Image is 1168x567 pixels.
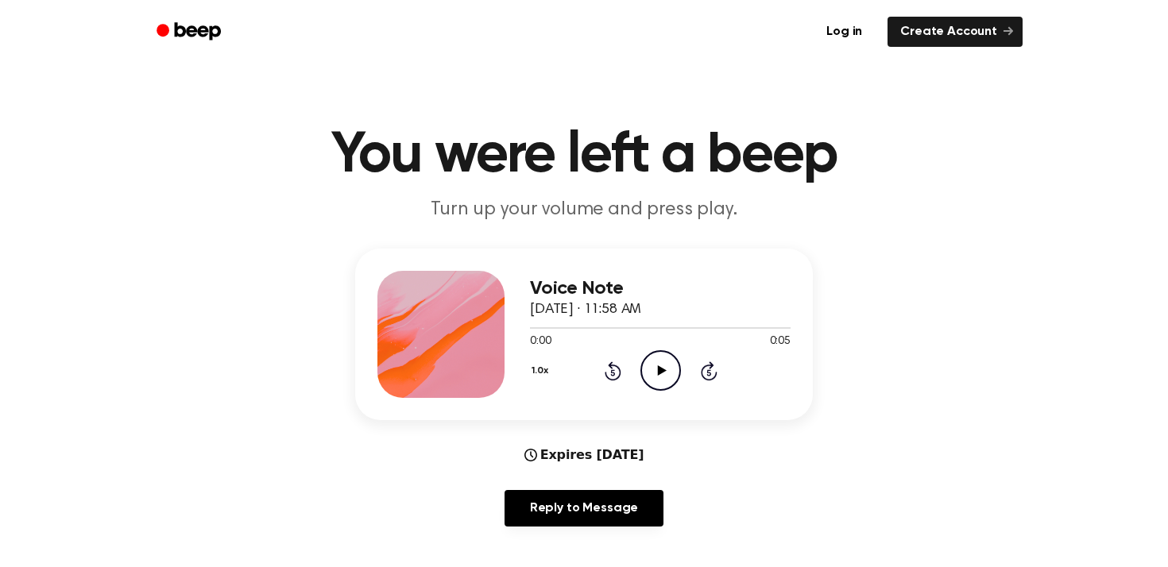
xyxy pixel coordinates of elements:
button: 1.0x [530,357,554,384]
h3: Voice Note [530,278,791,299]
a: Beep [145,17,235,48]
a: Reply to Message [505,490,663,526]
a: Log in [810,13,878,50]
h1: You were left a beep [177,127,991,184]
span: 0:05 [770,334,791,350]
span: 0:00 [530,334,551,350]
span: [DATE] · 11:58 AM [530,303,641,317]
div: Expires [DATE] [524,445,644,465]
a: Create Account [888,17,1023,47]
p: Turn up your volume and press play. [279,197,889,223]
